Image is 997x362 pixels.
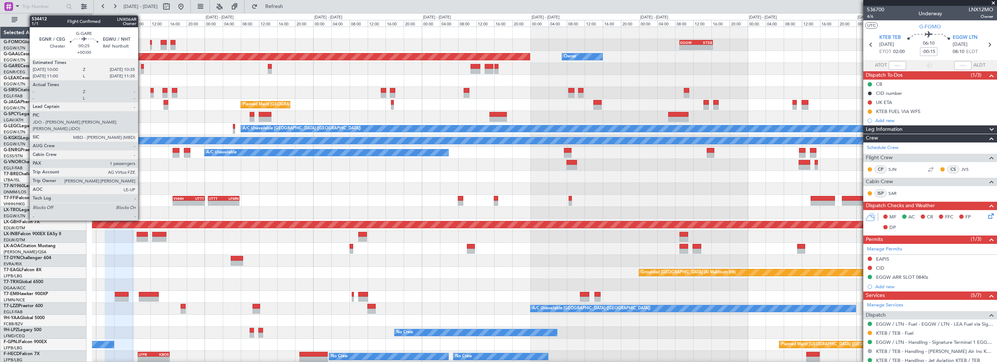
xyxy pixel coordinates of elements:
a: LFPB/LBG [4,345,23,351]
div: [DATE] - [DATE] [97,15,125,21]
a: G-ENRGPraetor 600 [4,148,45,152]
a: T7-BREChallenger 604 [4,172,50,176]
span: 06:10 [923,40,935,47]
a: LFMN/NCE [4,297,25,303]
div: 00:00 [639,20,657,27]
a: G-SIRSCitation Excel [4,88,45,92]
div: 16:00 [603,20,621,27]
span: T7-BRE [4,172,19,176]
div: VHHH [173,196,189,201]
span: G-GAAL [4,52,20,56]
div: - [154,357,169,361]
span: KTEB TEB [879,34,901,41]
div: EGGW [120,40,133,45]
div: KTEB [696,40,712,45]
div: A/C Unavailable [GEOGRAPHIC_DATA] ([GEOGRAPHIC_DATA]) [243,123,361,134]
a: G-FOMOGlobal 6000 [4,40,47,44]
div: 08:00 [784,20,802,27]
span: AC [908,214,915,221]
span: [DATE] - [DATE] [124,3,158,10]
div: 20:00 [512,20,530,27]
a: EGGW / LTN - Handling - Signature Terminal 1 EGGW / LTN [876,339,993,345]
a: [PERSON_NAME]/QSA [4,249,47,255]
button: All Aircraft [8,14,79,26]
span: ETOT [879,48,891,56]
div: A/C Unavailable [GEOGRAPHIC_DATA] ([GEOGRAPHIC_DATA]) [532,303,650,314]
div: [DATE] - [DATE] [640,15,668,21]
div: [DATE] - [DATE] [314,15,342,21]
a: EDLW/DTM [4,237,25,243]
div: - [138,357,154,361]
span: Dispatch To-Dos [866,71,903,80]
a: EGLF/FAB [4,93,23,99]
div: 20:00 [730,20,748,27]
button: UTC [865,22,878,29]
span: LX-GBH [4,220,20,224]
div: - [120,45,133,49]
span: (5/7) [971,291,981,299]
span: G-LEGC [4,124,19,128]
span: G-GARE [4,64,20,68]
span: G-LEAX [4,76,19,80]
span: G-SPCY [4,112,19,116]
a: EGLF/FAB [4,165,23,171]
a: EGGW/LTN [4,141,25,147]
a: EGLF/FAB [4,309,23,315]
div: - [696,45,712,49]
a: DGAA/ACC [4,285,26,291]
a: LFPB/LBG [4,273,23,279]
div: - [209,201,224,205]
div: 08:00 [458,20,476,27]
div: EGGW ARR SLOT 0840z [876,274,928,280]
a: T7-EAGLFalcon 8X [4,268,41,272]
div: 08:00 [350,20,368,27]
a: G-LEAXCessna Citation XLS [4,76,60,80]
div: [DATE] - [DATE] [749,15,777,21]
div: 00:00 [856,20,875,27]
div: UK ETA [876,99,892,105]
span: Cabin Crew [866,178,893,186]
div: KTEB [105,40,119,45]
span: 4/6 [867,13,884,20]
span: T7-LZZI [4,304,19,308]
div: A/C Unavailable [206,147,237,158]
div: 04:00 [657,20,675,27]
div: CS [947,165,959,173]
div: 04:00 [549,20,567,27]
span: FFC [945,214,953,221]
a: G-VNORChallenger 650 [4,160,53,164]
div: LFMN [224,196,239,201]
div: 20:00 [404,20,422,27]
span: [DATE] [879,41,894,48]
div: Grounded [GEOGRAPHIC_DATA] (Al Maktoum Intl) [641,267,736,278]
a: EGGW/LTN [4,213,25,219]
a: KTEB / TEB - Handling - [PERSON_NAME] Air Inc KRFD / RFD [876,348,993,354]
a: JVS [961,166,977,173]
span: T7-FFI [4,196,16,200]
div: CB [876,81,882,87]
div: 12:00 [150,20,169,27]
a: EGNR/CEG [4,69,25,75]
span: Services [866,291,885,300]
a: SJN [888,166,905,173]
a: EGGW/LTN [4,57,25,63]
div: 00:00 [748,20,766,27]
a: G-GARECessna Citation XLS+ [4,64,64,68]
a: F-GPNJFalcon 900EX [4,340,47,344]
span: G-SIRS [4,88,17,92]
a: G-JAGAPhenom 300 [4,100,46,104]
div: 20:00 [187,20,205,27]
span: LX-AOA [4,244,20,248]
span: ELDT [966,48,978,56]
span: LX-INB [4,232,18,236]
span: 02:00 [893,48,905,56]
a: G-LEGCLegacy 600 [4,124,43,128]
a: G-KGKGLegacy 600 [4,136,44,140]
div: No Crew [396,327,413,338]
div: - [173,201,189,205]
span: DP [889,224,896,232]
span: ATOT [875,62,887,69]
div: Underway [919,10,942,17]
span: T7-TRX [4,280,19,284]
a: EGSS/STN [4,153,23,159]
